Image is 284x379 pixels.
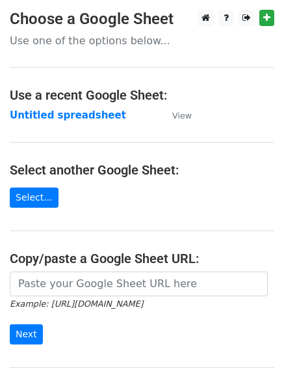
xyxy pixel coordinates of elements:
[10,299,143,309] small: Example: [URL][DOMAIN_NAME]
[159,109,192,121] a: View
[10,109,126,121] a: Untitled spreadsheet
[10,251,274,266] h4: Copy/paste a Google Sheet URL:
[10,34,274,48] p: Use one of the options below...
[10,188,58,208] a: Select...
[10,87,274,103] h4: Use a recent Google Sheet:
[10,272,268,296] input: Paste your Google Sheet URL here
[10,162,274,178] h4: Select another Google Sheet:
[10,324,43,344] input: Next
[172,111,192,120] small: View
[10,10,274,29] h3: Choose a Google Sheet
